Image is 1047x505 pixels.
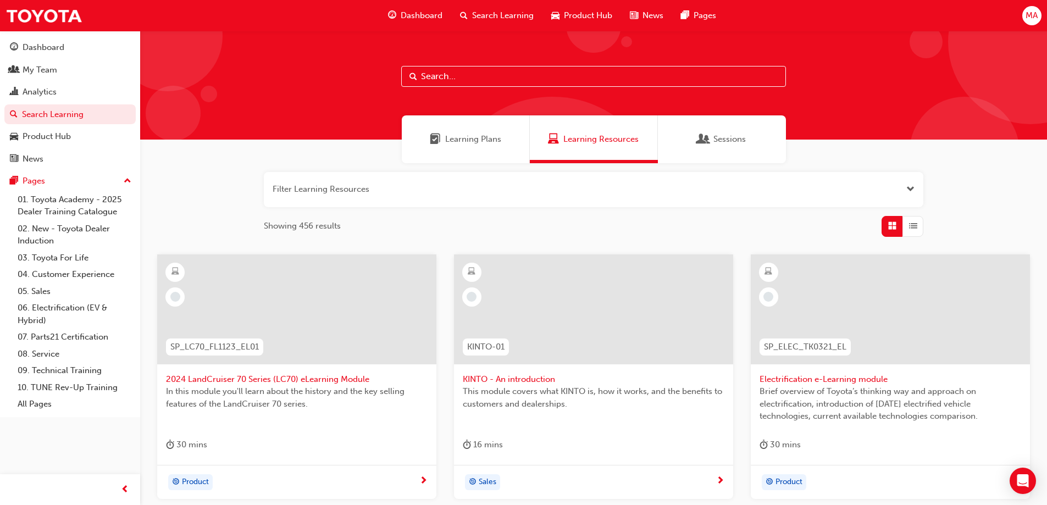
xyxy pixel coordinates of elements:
button: DashboardMy TeamAnalyticsSearch LearningProduct HubNews [4,35,136,171]
a: car-iconProduct Hub [542,4,621,27]
span: learningRecordVerb_NONE-icon [763,292,773,302]
span: Learning Plans [445,133,501,146]
span: Grid [888,220,896,232]
span: Product [182,476,209,489]
button: Open the filter [906,183,915,196]
a: KINTO-01KINTO - An introductionThis module covers what KINTO is, how it works, and the benefits t... [454,254,733,500]
a: My Team [4,60,136,80]
span: Learning Plans [430,133,441,146]
span: learningResourceType_ELEARNING-icon [171,265,179,279]
a: 01. Toyota Academy - 2025 Dealer Training Catalogue [13,191,136,220]
a: News [4,149,136,169]
div: 16 mins [463,438,503,452]
a: SP_ELEC_TK0321_ELElectrification e-Learning moduleBrief overview of Toyota’s thinking way and app... [751,254,1030,500]
div: 30 mins [166,438,207,452]
span: learningResourceType_ELEARNING-icon [765,265,772,279]
span: pages-icon [681,9,689,23]
span: Brief overview of Toyota’s thinking way and approach on electrification, introduction of [DATE] e... [760,385,1021,423]
span: target-icon [469,475,477,490]
div: Analytics [23,86,57,98]
input: Search... [401,66,786,87]
a: Learning PlansLearning Plans [402,115,530,163]
span: Search Learning [472,9,534,22]
span: learningRecordVerb_NONE-icon [170,292,180,302]
span: Learning Resources [548,133,559,146]
span: SP_ELEC_TK0321_EL [764,341,846,353]
span: pages-icon [10,176,18,186]
span: Product [775,476,802,489]
a: All Pages [13,396,136,413]
span: duration-icon [760,438,768,452]
span: prev-icon [121,483,129,497]
span: duration-icon [166,438,174,452]
a: guage-iconDashboard [379,4,451,27]
span: guage-icon [10,43,18,53]
span: Sessions [698,133,709,146]
span: 2024 LandCruiser 70 Series (LC70) eLearning Module [166,373,428,386]
a: 04. Customer Experience [13,266,136,283]
span: learningRecordVerb_NONE-icon [467,292,477,302]
span: people-icon [10,65,18,75]
span: In this module you'll learn about the history and the key selling features of the LandCruiser 70 ... [166,385,428,410]
span: duration-icon [463,438,471,452]
button: Pages [4,171,136,191]
span: car-icon [10,132,18,142]
span: target-icon [172,475,180,490]
a: SessionsSessions [658,115,786,163]
span: Electrification e-Learning module [760,373,1021,386]
a: 09. Technical Training [13,362,136,379]
span: List [909,220,917,232]
a: Dashboard [4,37,136,58]
a: pages-iconPages [672,4,725,27]
div: Dashboard [23,41,64,54]
a: Learning ResourcesLearning Resources [530,115,658,163]
span: Sessions [713,133,746,146]
span: KINTO-01 [467,341,505,353]
div: 30 mins [760,438,801,452]
a: SP_LC70_FL1123_EL012024 LandCruiser 70 Series (LC70) eLearning ModuleIn this module you'll learn ... [157,254,436,500]
span: Pages [694,9,716,22]
span: search-icon [10,110,18,120]
div: News [23,153,43,165]
span: MA [1026,9,1038,22]
span: Showing 456 results [264,220,341,232]
button: MA [1022,6,1042,25]
span: guage-icon [388,9,396,23]
span: next-icon [716,476,724,486]
a: 03. Toyota For Life [13,249,136,267]
span: next-icon [419,476,428,486]
a: search-iconSearch Learning [451,4,542,27]
a: 06. Electrification (EV & Hybrid) [13,299,136,329]
span: chart-icon [10,87,18,97]
span: KINTO - An introduction [463,373,724,386]
span: Dashboard [401,9,442,22]
a: Search Learning [4,104,136,125]
span: Product Hub [564,9,612,22]
a: 07. Parts21 Certification [13,329,136,346]
a: 02. New - Toyota Dealer Induction [13,220,136,249]
span: news-icon [630,9,638,23]
span: News [642,9,663,22]
a: news-iconNews [621,4,672,27]
span: Learning Resources [563,133,639,146]
a: 08. Service [13,346,136,363]
span: This module covers what KINTO is, how it works, and the benefits to customers and dealerships. [463,385,724,410]
span: up-icon [124,174,131,188]
span: Sales [479,476,496,489]
span: target-icon [766,475,773,490]
div: Pages [23,175,45,187]
div: My Team [23,64,57,76]
a: 05. Sales [13,283,136,300]
span: search-icon [460,9,468,23]
span: news-icon [10,154,18,164]
span: Search [409,70,417,83]
a: 10. TUNE Rev-Up Training [13,379,136,396]
span: learningResourceType_ELEARNING-icon [468,265,475,279]
div: Product Hub [23,130,71,143]
span: SP_LC70_FL1123_EL01 [170,341,259,353]
img: Trak [5,3,82,28]
div: Open Intercom Messenger [1010,468,1036,494]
